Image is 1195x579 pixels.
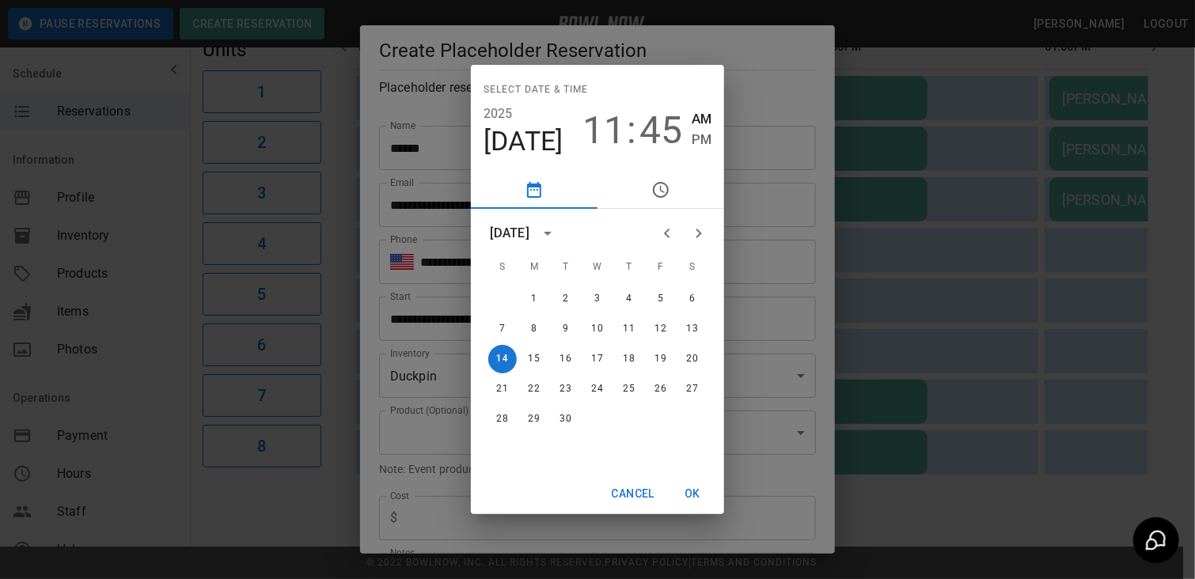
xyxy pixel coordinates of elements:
[484,103,513,125] button: 2025
[615,345,643,373] button: 18
[678,375,707,403] button: 27
[683,218,715,249] button: Next month
[583,345,612,373] button: 17
[520,345,548,373] button: 15
[583,315,612,343] button: 10
[484,78,588,103] span: Select date & time
[490,224,529,243] div: [DATE]
[647,252,675,283] span: Friday
[520,375,548,403] button: 22
[667,479,718,509] button: OK
[552,315,580,343] button: 9
[678,345,707,373] button: 20
[639,108,682,153] button: 45
[488,405,517,433] button: 28
[678,252,707,283] span: Saturday
[488,345,517,373] button: 14
[647,345,675,373] button: 19
[651,218,683,249] button: Previous month
[678,315,707,343] button: 13
[692,129,711,150] button: PM
[615,315,643,343] button: 11
[583,285,612,313] button: 3
[678,285,707,313] button: 6
[534,220,561,247] button: calendar view is open, switch to year view
[552,345,580,373] button: 16
[583,252,612,283] span: Wednesday
[520,252,548,283] span: Monday
[520,405,548,433] button: 29
[647,375,675,403] button: 26
[488,252,517,283] span: Sunday
[615,285,643,313] button: 4
[615,252,643,283] span: Thursday
[471,171,597,209] button: pick date
[520,285,548,313] button: 1
[647,315,675,343] button: 12
[597,171,724,209] button: pick time
[552,405,580,433] button: 30
[552,285,580,313] button: 2
[647,285,675,313] button: 5
[488,375,517,403] button: 21
[520,315,548,343] button: 8
[583,375,612,403] button: 24
[552,375,580,403] button: 23
[627,108,636,153] span: :
[488,315,517,343] button: 7
[582,108,625,153] button: 11
[692,108,711,130] button: AM
[605,479,661,509] button: Cancel
[484,125,563,158] button: [DATE]
[552,252,580,283] span: Tuesday
[615,375,643,403] button: 25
